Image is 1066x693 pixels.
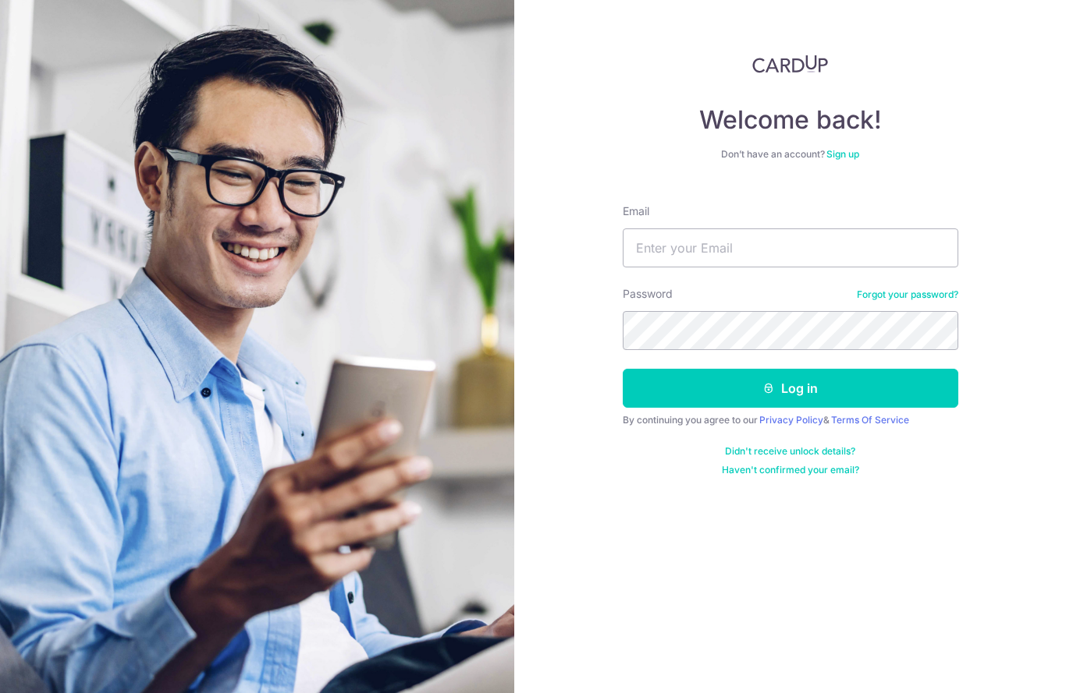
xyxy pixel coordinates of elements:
h4: Welcome back! [623,104,958,136]
input: Enter your Email [623,228,958,267]
a: Terms Of Service [831,414,909,426]
div: By continuing you agree to our & [623,414,958,426]
a: Forgot your password? [857,288,958,301]
a: Sign up [826,148,859,160]
img: CardUp Logo [752,55,829,73]
label: Password [623,286,673,302]
button: Log in [623,369,958,408]
label: Email [623,203,649,219]
div: Don’t have an account? [623,148,958,161]
a: Privacy Policy [759,414,823,426]
a: Didn't receive unlock details? [725,445,855,458]
a: Haven't confirmed your email? [722,464,859,476]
